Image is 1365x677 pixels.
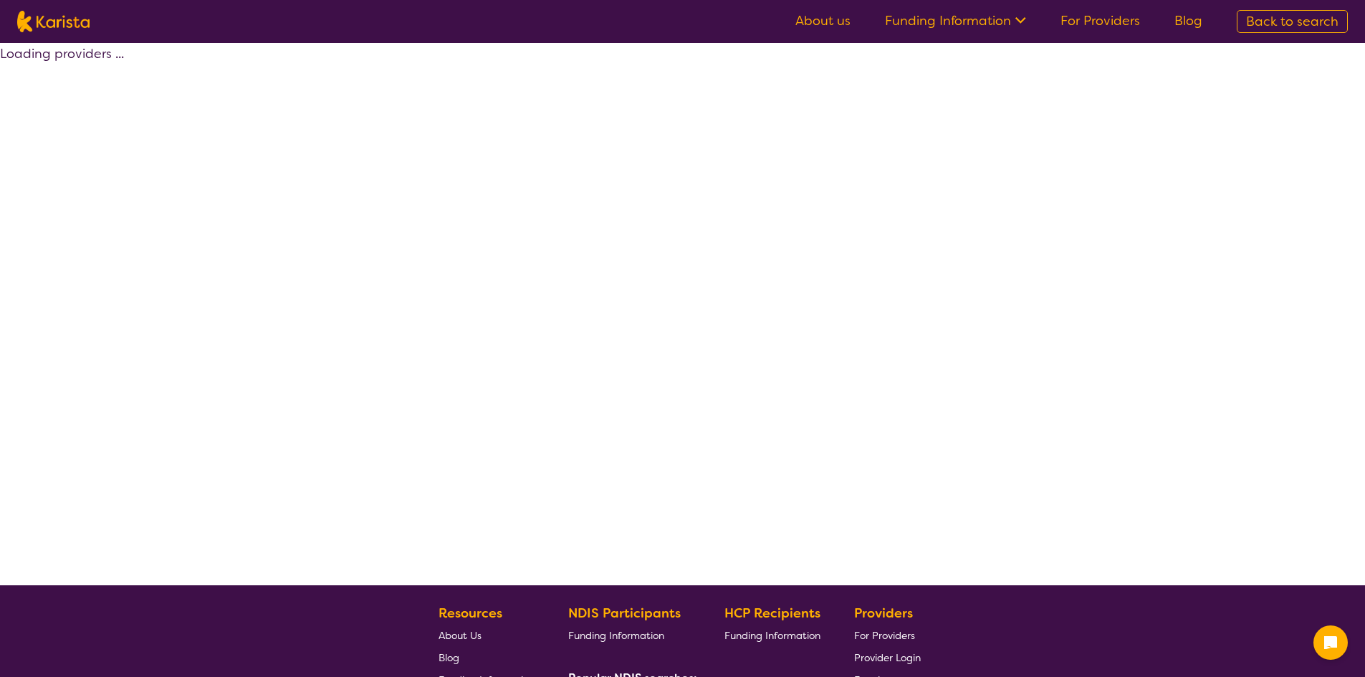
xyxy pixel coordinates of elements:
a: About Us [439,624,535,646]
span: Funding Information [724,629,820,642]
img: Karista logo [17,11,90,32]
a: Funding Information [885,12,1026,29]
b: Resources [439,605,502,622]
a: About us [795,12,851,29]
a: For Providers [854,624,921,646]
a: Funding Information [568,624,691,646]
b: HCP Recipients [724,605,820,622]
span: Funding Information [568,629,664,642]
span: For Providers [854,629,915,642]
span: Blog [439,651,459,664]
span: About Us [439,629,482,642]
b: NDIS Participants [568,605,681,622]
a: Back to search [1237,10,1348,33]
a: Blog [1174,12,1202,29]
a: Blog [439,646,535,668]
a: Funding Information [724,624,820,646]
a: Provider Login [854,646,921,668]
a: For Providers [1060,12,1140,29]
span: Provider Login [854,651,921,664]
span: Back to search [1246,13,1338,30]
b: Providers [854,605,913,622]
